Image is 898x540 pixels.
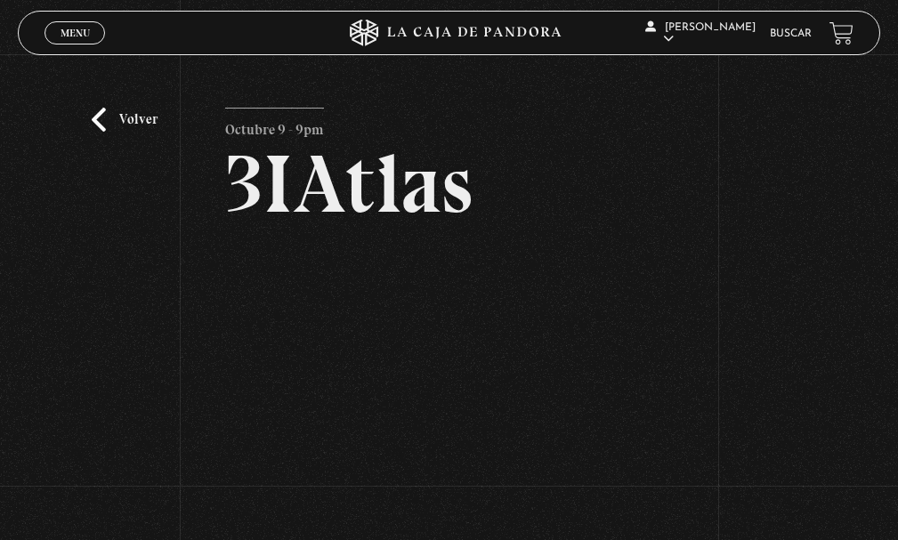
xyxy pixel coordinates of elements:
[92,108,158,132] a: Volver
[225,143,674,225] h2: 3IAtlas
[770,28,812,39] a: Buscar
[225,108,324,143] p: Octubre 9 - 9pm
[829,21,854,45] a: View your shopping cart
[645,22,756,44] span: [PERSON_NAME]
[54,43,96,55] span: Cerrar
[225,252,674,504] iframe: Dailymotion video player – 3IATLAS
[61,28,90,38] span: Menu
